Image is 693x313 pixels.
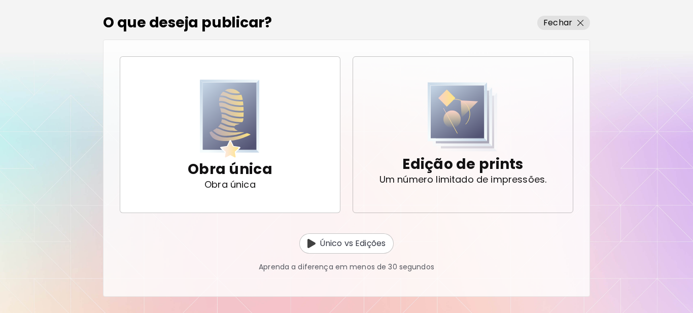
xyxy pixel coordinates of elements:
button: Unique ArtworkObra únicaObra única [120,56,340,213]
p: Um número limitado de impressões. [379,175,547,185]
p: Obra única [188,159,272,180]
p: Aprenda a diferença em menos de 30 segundos [259,262,434,272]
button: Print EditionEdição de printsUm número limitado de impressões. [353,56,573,213]
img: Unique Artwork [200,80,260,159]
button: Unique vs EditionÚnico vs Edições [299,233,394,254]
p: Único vs Edições [320,237,386,250]
p: Edição de prints [402,154,523,175]
p: Obra única [204,180,256,190]
img: Print Edition [428,82,498,152]
img: Unique vs Edition [307,239,316,248]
